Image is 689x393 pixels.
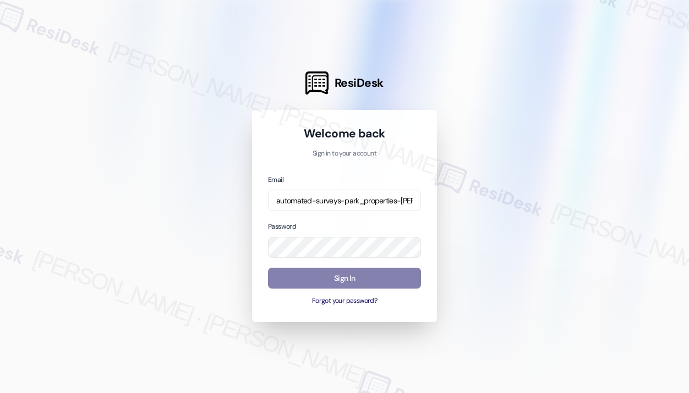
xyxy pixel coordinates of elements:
[268,268,421,289] button: Sign In
[268,222,296,231] label: Password
[335,75,384,91] span: ResiDesk
[305,71,329,95] img: ResiDesk Logo
[268,149,421,159] p: Sign in to your account
[268,190,421,211] input: name@example.com
[268,296,421,306] button: Forgot your password?
[268,175,283,184] label: Email
[268,126,421,141] h1: Welcome back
